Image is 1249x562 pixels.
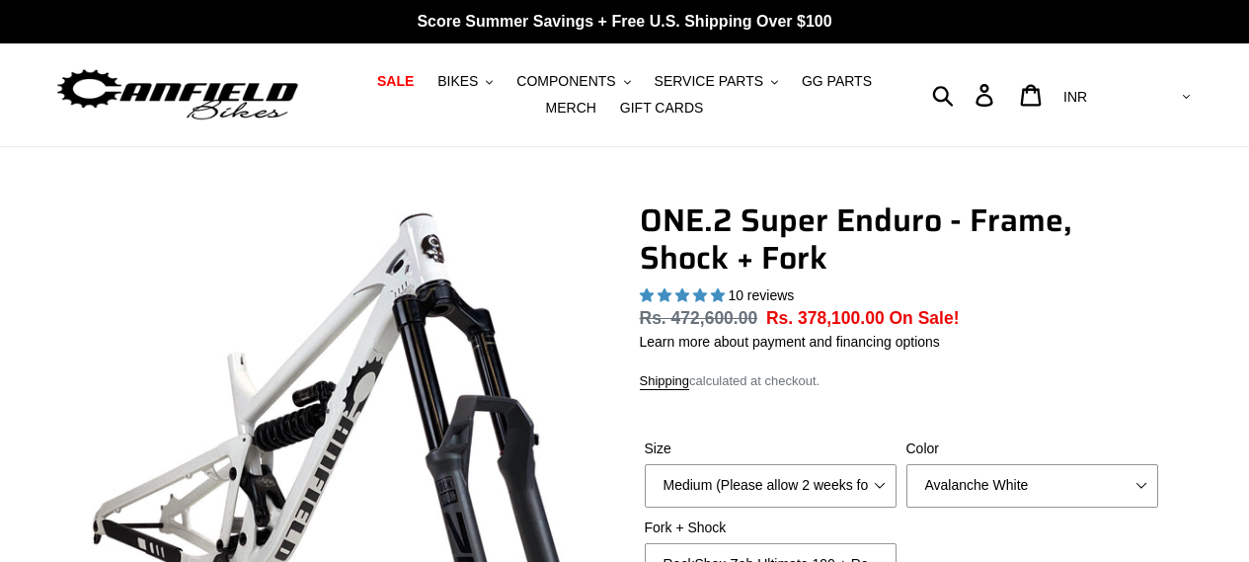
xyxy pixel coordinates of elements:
a: SALE [367,68,424,95]
a: MERCH [536,95,606,121]
s: Rs. 472,600.00 [640,308,758,328]
label: Color [906,439,1158,459]
h1: ONE.2 Super Enduro - Frame, Shock + Fork [640,201,1163,278]
label: Fork + Shock [645,518,897,538]
a: GIFT CARDS [610,95,714,121]
span: Rs. 378,100.00 [766,308,885,328]
span: MERCH [546,100,596,117]
a: Learn more about payment and financing options [640,334,940,350]
img: Canfield Bikes [54,64,301,126]
span: 5.00 stars [640,287,729,303]
span: SALE [377,73,414,90]
span: 10 reviews [728,287,794,303]
button: SERVICE PARTS [645,68,788,95]
button: COMPONENTS [507,68,640,95]
span: On Sale! [890,305,960,331]
span: BIKES [437,73,478,90]
a: GG PARTS [792,68,882,95]
span: GG PARTS [802,73,872,90]
a: Shipping [640,373,690,390]
span: SERVICE PARTS [655,73,763,90]
label: Size [645,439,897,459]
button: BIKES [428,68,503,95]
div: calculated at checkout. [640,371,1163,391]
span: GIFT CARDS [620,100,704,117]
span: COMPONENTS [516,73,615,90]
